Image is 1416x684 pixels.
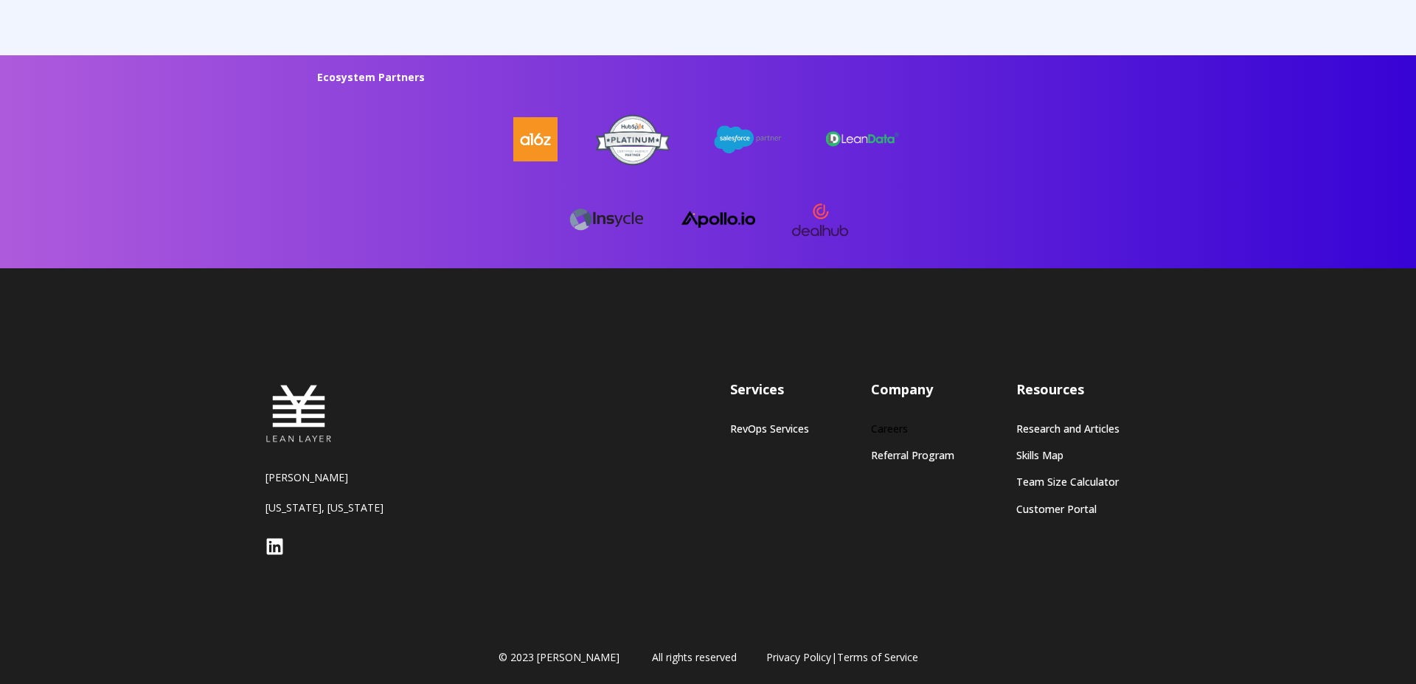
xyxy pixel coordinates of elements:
a: Research and Articles [1016,422,1120,435]
span: | [766,650,918,665]
h3: Services [730,380,809,399]
img: leandata-logo [826,130,900,149]
h3: Resources [1016,380,1120,399]
span: All rights reserved [652,650,737,665]
a: RevOps Services [730,422,809,435]
a: Privacy Policy [766,650,831,664]
a: Referral Program [871,449,954,461]
img: salesforce [711,122,785,157]
a: Customer Portal [1016,503,1120,515]
img: apollo logo [681,211,755,228]
a: Terms of Service [837,650,918,664]
span: © 2023 [PERSON_NAME] [499,650,619,665]
a: Team Size Calculator [1016,475,1120,488]
a: Skills Map [1016,449,1120,461]
img: HubSpot-Platinum-Partner-Badge copy [596,113,670,167]
img: a16z [513,117,558,161]
strong: Ecosystem Partners [317,70,425,84]
h3: Company [871,380,954,399]
p: [US_STATE], [US_STATE] [265,500,450,514]
p: [PERSON_NAME] [265,470,450,484]
img: dealhub-logo [791,190,850,249]
a: Careers [871,422,954,435]
img: Insycle [569,204,642,234]
img: Lean Layer [265,380,332,447]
